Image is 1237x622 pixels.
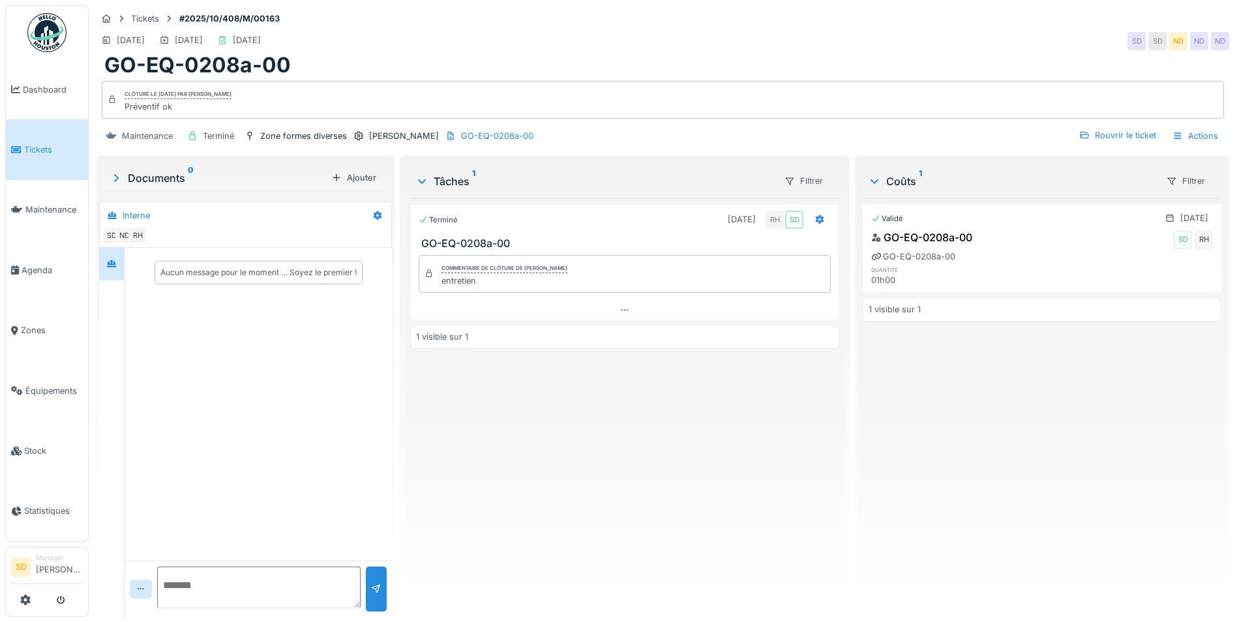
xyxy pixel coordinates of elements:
div: SD [102,226,121,244]
div: GO-EQ-0208a-00 [871,250,955,263]
span: Zones [21,324,83,336]
a: Stock [6,421,88,481]
div: Rouvrir le ticket [1074,126,1161,144]
div: [DATE] [233,34,261,46]
div: [PERSON_NAME] [369,130,439,142]
strong: #2025/10/408/M/00163 [174,12,285,25]
div: Clôturé le [DATE] par [PERSON_NAME] [125,90,231,99]
sup: 1 [919,173,922,189]
span: Tickets [24,143,83,156]
div: Validé [871,213,903,224]
div: Filtrer [1161,171,1211,190]
div: SD [1174,231,1192,249]
div: 01h00 [871,274,982,286]
div: GO-EQ-0208a-00 [461,130,533,142]
div: Tickets [131,12,159,25]
span: Statistiques [24,505,83,517]
div: SD [1127,32,1146,50]
a: Agenda [6,240,88,300]
li: SD [11,557,31,577]
div: Aucun message pour le moment … Soyez le premier ! [160,267,357,278]
div: Préventif ok [125,100,231,113]
div: Ajouter [326,169,381,186]
div: SD [785,211,803,229]
div: [DATE] [117,34,145,46]
a: Statistiques [6,481,88,541]
div: Terminé [419,215,458,226]
div: Interne [123,209,150,222]
span: Équipements [25,385,83,397]
div: Zone formes diverses [260,130,347,142]
div: [DATE] [728,213,756,226]
a: SD Manager[PERSON_NAME] [11,553,83,584]
div: Actions [1167,126,1224,145]
a: Maintenance [6,180,88,240]
div: Terminé [203,130,234,142]
div: 1 visible sur 1 [416,331,468,343]
span: Maintenance [25,203,83,216]
div: entretien [441,274,567,287]
div: Coûts [868,173,1155,189]
div: Filtrer [779,171,829,190]
div: Commentaire de clôture de [PERSON_NAME] [441,264,567,273]
div: RH [128,226,147,244]
div: RH [766,211,784,229]
sup: 0 [188,170,194,186]
a: Zones [6,301,88,361]
span: Agenda [22,264,83,276]
h1: GO-EQ-0208a-00 [104,53,291,78]
li: [PERSON_NAME] [36,553,83,581]
h6: quantité [871,265,982,274]
div: SD [1148,32,1167,50]
div: [DATE] [175,34,203,46]
div: Tâches [415,173,773,189]
div: Documents [110,170,326,186]
div: Manager [36,553,83,563]
span: Dashboard [23,83,83,96]
div: Maintenance [122,130,173,142]
div: ND [1190,32,1208,50]
div: ND [1211,32,1229,50]
span: Stock [24,445,83,457]
div: ND [1169,32,1187,50]
div: ND [115,226,134,244]
a: Tickets [6,119,88,179]
img: Badge_color-CXgf-gQk.svg [27,13,67,52]
a: Dashboard [6,59,88,119]
div: RH [1195,231,1213,249]
div: [DATE] [1180,212,1208,224]
h3: GO-EQ-0208a-00 [421,237,833,250]
div: GO-EQ-0208a-00 [871,230,972,245]
div: 1 visible sur 1 [869,303,921,316]
a: Équipements [6,361,88,421]
sup: 1 [472,173,475,189]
